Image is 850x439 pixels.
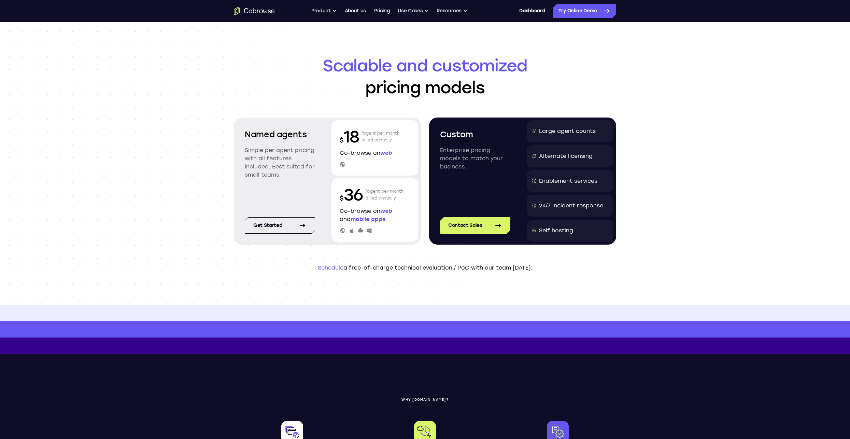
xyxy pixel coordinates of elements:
span: web [380,150,392,156]
button: Resources [437,4,467,18]
div: Self hosting [539,227,573,235]
a: Contact Sales [440,217,510,234]
a: Schedule [318,264,343,271]
p: a free-of-charge technical evaluation / PoC with our team [DATE]. [234,264,616,272]
a: About us [345,4,366,18]
div: Enablement services [539,177,597,185]
span: $ [340,195,344,202]
p: 36 [340,184,363,206]
a: Try Online Demo [553,4,616,18]
a: Dashboard [519,4,545,18]
button: Use Cases [398,4,428,18]
p: Co-browse on [340,149,410,157]
p: Co-browse on and [340,207,410,223]
p: /agent per month billed annually [366,184,404,206]
span: mobile apps [351,216,385,222]
p: WHY [DOMAIN_NAME]? [234,398,616,402]
p: 18 [340,126,359,148]
span: $ [340,137,344,144]
div: Alternate licensing [539,152,593,160]
a: Pricing [374,4,390,18]
p: /agent per month billed annually [362,126,400,148]
div: 24/7 Incident response [539,202,603,210]
span: web [380,208,392,214]
h2: Named agents [245,128,315,141]
div: Large agent counts [539,127,596,135]
a: Go to the home page [234,7,275,15]
p: Enterprise pricing models to match your business. [440,146,510,171]
h2: Custom [440,128,510,141]
p: Simple per agent pricing with all features included. Best suited for small teams. [245,146,315,179]
button: Product [311,4,337,18]
span: Scalable and customized [234,55,616,77]
h1: pricing models [234,55,616,98]
a: Get started [245,217,315,234]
